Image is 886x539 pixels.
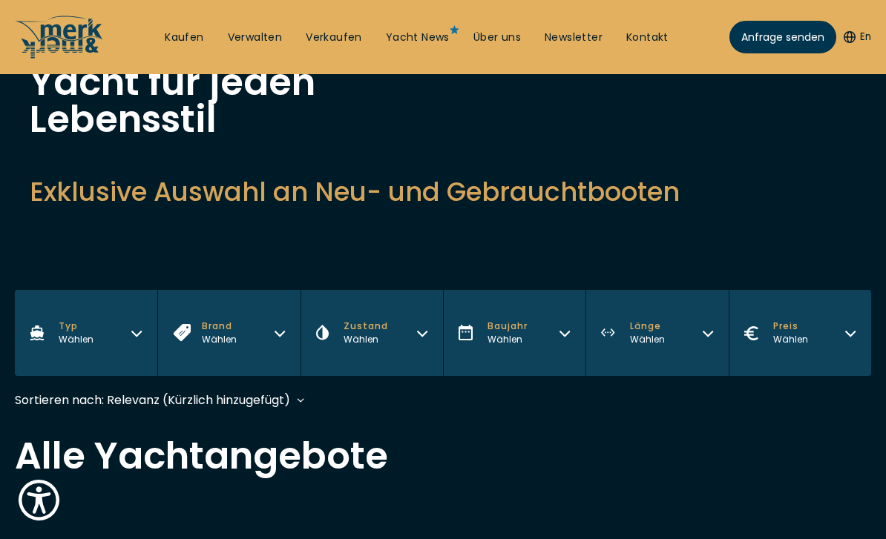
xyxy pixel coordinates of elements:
[15,437,871,474] h2: Alle Yachtangebote
[741,30,824,45] span: Anfrage senden
[630,320,665,333] span: Länge
[488,333,528,346] div: Wählen
[59,320,93,333] span: Typ
[306,30,362,45] a: Verkaufen
[202,320,237,333] span: Brand
[165,30,203,45] a: Kaufen
[59,333,93,346] div: Wählen
[630,333,665,346] div: Wählen
[344,320,388,333] span: Zustand
[202,333,237,346] div: Wählen
[157,290,300,376] button: BrandWählen
[344,333,388,346] div: Wählen
[773,333,808,346] div: Wählen
[626,30,669,45] a: Kontakt
[729,290,871,376] button: PreisWählen
[30,173,856,210] h2: Exklusive Auswahl an Neu- und Gebrauchtbooten
[844,30,871,44] button: En
[473,30,521,45] a: Über uns
[443,290,585,376] button: BaujahrWählen
[30,27,326,138] h1: Die passende Yacht für jeden Lebensstil
[585,290,728,376] button: LängeWählen
[773,320,808,333] span: Preis
[15,391,290,409] div: Sortieren nach: Relevanz (Kürzlich hinzugefügt)
[545,30,603,45] a: Newsletter
[15,290,157,376] button: TypWählen
[488,320,528,333] span: Baujahr
[228,30,283,45] a: Verwalten
[301,290,443,376] button: ZustandWählen
[386,30,450,45] a: Yacht News
[15,476,63,524] button: Show Accessibility Preferences
[729,21,836,53] a: Anfrage senden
